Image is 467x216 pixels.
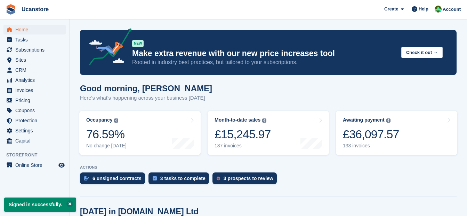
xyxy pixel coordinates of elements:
a: menu [3,75,66,85]
a: Month-to-date sales £15,245.97 137 invoices [208,111,329,155]
span: Coupons [15,106,57,115]
a: menu [3,35,66,45]
p: Rooted in industry best practices, but tailored to your subscriptions. [132,59,396,66]
span: Online Store [15,160,57,170]
a: 3 prospects to review [212,172,280,188]
a: menu [3,126,66,136]
img: icon-info-grey-7440780725fd019a000dd9b08b2336e03edf1995a4989e88bcd33f0948082b44.svg [262,118,266,123]
a: menu [3,136,66,146]
div: 3 prospects to review [224,176,273,181]
a: menu [3,45,66,55]
a: menu [3,55,66,65]
a: Preview store [57,161,66,169]
img: price-adjustments-announcement-icon-8257ccfd72463d97f412b2fc003d46551f7dbcb40ab6d574587a9cd5c0d94... [83,28,132,68]
span: Protection [15,116,57,125]
span: Capital [15,136,57,146]
span: Sites [15,55,57,65]
a: Ucanstore [19,3,51,15]
a: menu [3,95,66,105]
h1: Good morning, [PERSON_NAME] [80,84,212,93]
img: task-75834270c22a3079a89374b754ae025e5fb1db73e45f91037f5363f120a921f8.svg [153,176,157,180]
div: No change [DATE] [86,143,127,149]
div: £36,097.57 [343,127,399,141]
span: Home [15,25,57,34]
div: 3 tasks to complete [160,176,206,181]
img: contract_signature_icon-13c848040528278c33f63329250d36e43548de30e8caae1d1a13099fd9432cc5.svg [84,176,89,180]
a: menu [3,85,66,95]
span: Account [443,6,461,13]
a: menu [3,116,66,125]
a: menu [3,106,66,115]
div: 133 invoices [343,143,399,149]
a: Awaiting payment £36,097.57 133 invoices [336,111,457,155]
span: Invoices [15,85,57,95]
div: £15,245.97 [215,127,271,141]
button: Check it out → [401,47,443,58]
img: icon-info-grey-7440780725fd019a000dd9b08b2336e03edf1995a4989e88bcd33f0948082b44.svg [386,118,390,123]
span: Storefront [6,152,69,159]
div: 137 invoices [215,143,271,149]
span: Settings [15,126,57,136]
span: Help [419,6,428,13]
p: Signed in successfully. [4,198,76,212]
span: Tasks [15,35,57,45]
img: Leanne Tythcott [435,6,442,13]
span: Analytics [15,75,57,85]
span: Pricing [15,95,57,105]
span: Subscriptions [15,45,57,55]
span: CRM [15,65,57,75]
img: prospect-51fa495bee0391a8d652442698ab0144808aea92771e9ea1ae160a38d050c398.svg [217,176,220,180]
div: 6 unsigned contracts [92,176,142,181]
a: menu [3,160,66,170]
img: icon-info-grey-7440780725fd019a000dd9b08b2336e03edf1995a4989e88bcd33f0948082b44.svg [114,118,118,123]
img: stora-icon-8386f47178a22dfd0bd8f6a31ec36ba5ce8667c1dd55bd0f319d3a0aa187defe.svg [6,4,16,15]
div: Month-to-date sales [215,117,260,123]
div: Occupancy [86,117,112,123]
a: menu [3,65,66,75]
a: 3 tasks to complete [148,172,212,188]
div: Awaiting payment [343,117,385,123]
p: ACTIONS [80,165,457,170]
p: Make extra revenue with our new price increases tool [132,48,396,59]
p: Here's what's happening across your business [DATE] [80,94,212,102]
div: 76.59% [86,127,127,141]
a: Occupancy 76.59% No change [DATE] [79,111,201,155]
a: 6 unsigned contracts [80,172,148,188]
div: NEW [132,40,144,47]
a: menu [3,25,66,34]
span: Create [384,6,398,13]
